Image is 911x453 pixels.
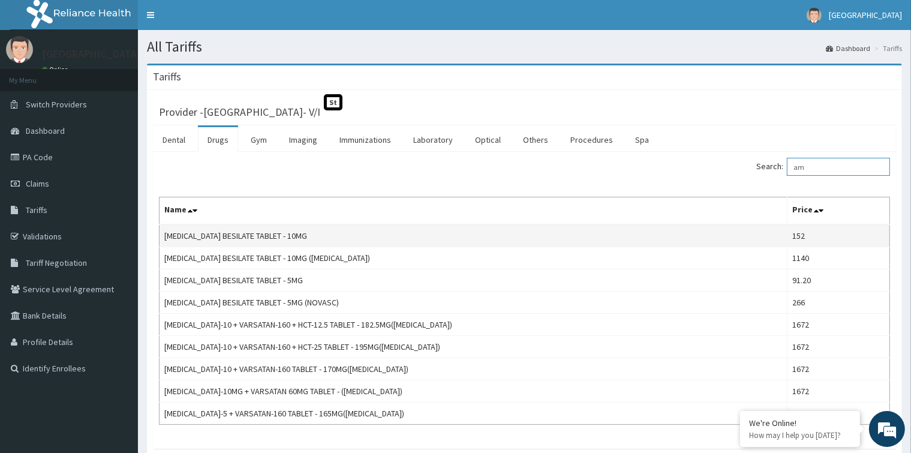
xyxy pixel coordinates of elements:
[787,403,890,425] td: 1672
[787,197,890,225] th: Price
[26,99,87,110] span: Switch Providers
[787,314,890,336] td: 1672
[749,430,851,440] p: How may I help you today?
[330,127,401,152] a: Immunizations
[160,403,787,425] td: [MEDICAL_DATA]-5 + VARSATAN-160 TABLET - 165MG([MEDICAL_DATA])
[6,328,228,370] textarea: Type your message and hit 'Enter'
[160,314,787,336] td: [MEDICAL_DATA]-10 + VARSATAN-160 + HCT-12.5 TABLET - 182.5MG([MEDICAL_DATA])
[787,292,890,314] td: 266
[42,65,71,74] a: Online
[561,127,623,152] a: Procedures
[324,94,342,110] span: St
[26,125,65,136] span: Dashboard
[787,247,890,269] td: 1140
[749,418,851,428] div: We're Online!
[787,336,890,358] td: 1672
[279,127,327,152] a: Imaging
[197,6,226,35] div: Minimize live chat window
[22,60,49,90] img: d_794563401_company_1708531726252_794563401
[6,36,33,63] img: User Image
[160,292,787,314] td: [MEDICAL_DATA] BESILATE TABLET - 5MG (NOVASC)
[826,43,870,53] a: Dashboard
[787,158,890,176] input: Search:
[62,67,202,83] div: Chat with us now
[787,358,890,380] td: 1672
[42,49,141,59] p: [GEOGRAPHIC_DATA]
[160,224,787,247] td: [MEDICAL_DATA] BESILATE TABLET - 10MG
[160,247,787,269] td: [MEDICAL_DATA] BESILATE TABLET - 10MG ([MEDICAL_DATA])
[404,127,462,152] a: Laboratory
[787,224,890,247] td: 152
[26,205,47,215] span: Tariffs
[829,10,902,20] span: [GEOGRAPHIC_DATA]
[513,127,558,152] a: Others
[153,71,181,82] h3: Tariffs
[153,127,195,152] a: Dental
[160,197,787,225] th: Name
[871,43,902,53] li: Tariffs
[70,151,166,272] span: We're online!
[787,269,890,292] td: 91.20
[26,257,87,268] span: Tariff Negotiation
[160,336,787,358] td: [MEDICAL_DATA]-10 + VARSATAN-160 + HCT-25 TABLET - 195MG([MEDICAL_DATA])
[26,178,49,189] span: Claims
[160,269,787,292] td: [MEDICAL_DATA] BESILATE TABLET - 5MG
[198,127,238,152] a: Drugs
[465,127,510,152] a: Optical
[756,158,890,176] label: Search:
[807,8,822,23] img: User Image
[241,127,276,152] a: Gym
[159,107,320,118] h3: Provider - [GEOGRAPHIC_DATA]- V/I
[160,358,787,380] td: [MEDICAL_DATA]-10 + VARSATAN-160 TABLET - 170MG([MEDICAL_DATA])
[147,39,902,55] h1: All Tariffs
[626,127,659,152] a: Spa
[787,380,890,403] td: 1672
[160,380,787,403] td: [MEDICAL_DATA]-10MG + VARSATAN 60MG TABLET - ([MEDICAL_DATA])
